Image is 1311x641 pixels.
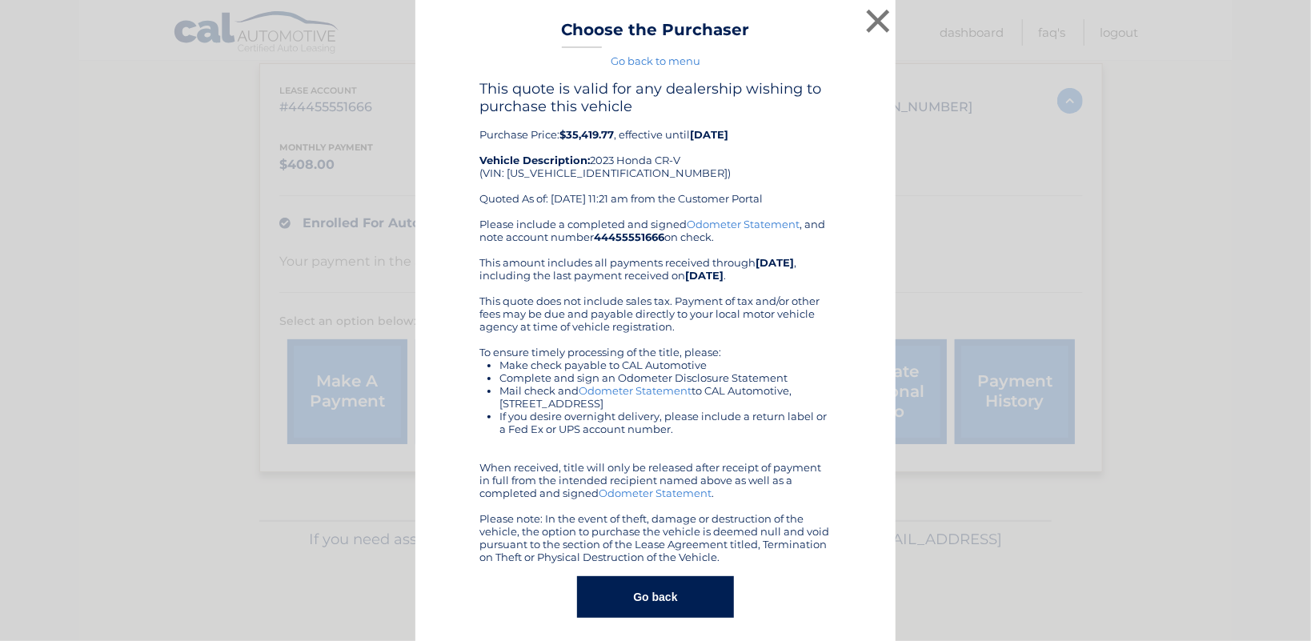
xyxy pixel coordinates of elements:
[687,218,800,230] a: Odometer Statement
[577,576,733,618] button: Go back
[690,128,728,141] b: [DATE]
[594,230,664,243] b: 44455551666
[756,256,794,269] b: [DATE]
[579,384,692,397] a: Odometer Statement
[599,487,712,499] a: Odometer Statement
[499,410,832,435] li: If you desire overnight delivery, please include a return label or a Fed Ex or UPS account number.
[559,128,614,141] b: $35,419.77
[499,371,832,384] li: Complete and sign an Odometer Disclosure Statement
[499,359,832,371] li: Make check payable to CAL Automotive
[499,384,832,410] li: Mail check and to CAL Automotive, [STREET_ADDRESS]
[611,54,700,67] a: Go back to menu
[479,80,832,218] div: Purchase Price: , effective until 2023 Honda CR-V (VIN: [US_VEHICLE_IDENTIFICATION_NUMBER]) Quote...
[479,154,590,166] strong: Vehicle Description:
[562,20,750,48] h3: Choose the Purchaser
[479,80,832,115] h4: This quote is valid for any dealership wishing to purchase this vehicle
[862,5,894,37] button: ×
[685,269,724,282] b: [DATE]
[479,218,832,563] div: Please include a completed and signed , and note account number on check. This amount includes al...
